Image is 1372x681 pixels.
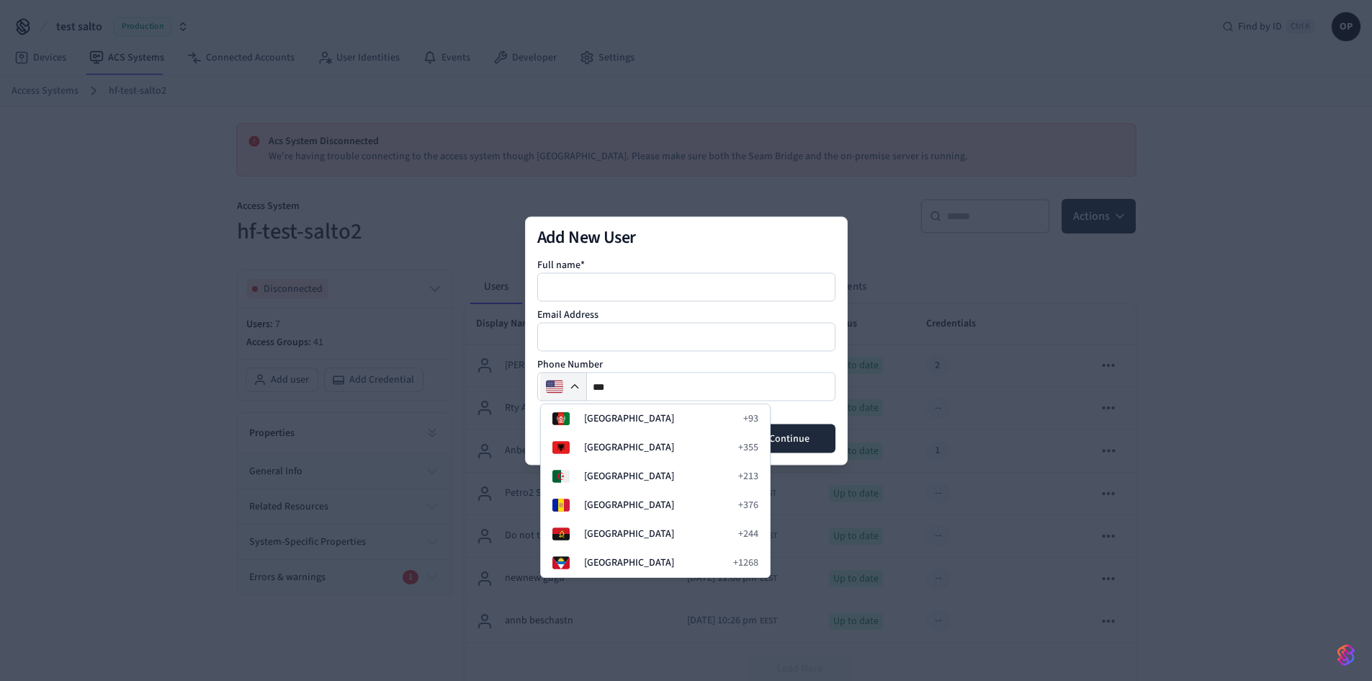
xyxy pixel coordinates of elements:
span: [GEOGRAPHIC_DATA] [584,411,735,426]
span: [GEOGRAPHIC_DATA] [584,498,730,512]
button: [GEOGRAPHIC_DATA]+1268 [541,548,770,577]
span: + 213 [738,469,758,484]
button: [GEOGRAPHIC_DATA]+376 [541,491,770,520]
span: [GEOGRAPHIC_DATA] [584,527,730,541]
label: Phone Number [537,357,603,371]
img: SeamLogoGradient.69752ec5.svg [1337,644,1355,667]
span: + 1268 [733,556,758,570]
button: [GEOGRAPHIC_DATA]+93 [541,404,770,433]
span: + 355 [738,440,758,455]
button: [GEOGRAPHIC_DATA]+213 [541,462,770,491]
span: [GEOGRAPHIC_DATA] [584,440,730,455]
button: [GEOGRAPHIC_DATA]+244 [541,520,770,548]
button: Continue [743,424,835,453]
span: [GEOGRAPHIC_DATA] [584,556,725,570]
h2: Add New User [537,228,835,246]
span: [GEOGRAPHIC_DATA] [584,469,730,484]
span: + 376 [738,498,758,512]
span: + 244 [738,527,758,541]
label: Email Address [537,307,598,321]
button: [GEOGRAPHIC_DATA]+355 [541,433,770,462]
span: + 93 [743,411,758,426]
label: Full name* [537,257,585,272]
